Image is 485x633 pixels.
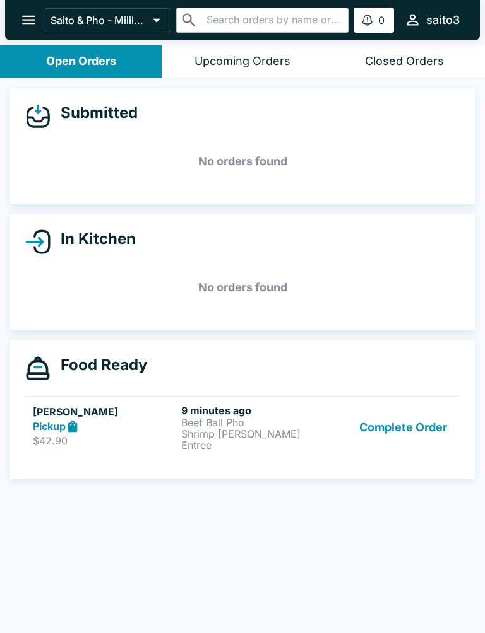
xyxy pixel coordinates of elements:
p: Beef Ball Pho [181,417,325,428]
div: Closed Orders [365,54,444,69]
h4: Submitted [51,103,138,122]
h5: [PERSON_NAME] [33,404,176,419]
h4: Food Ready [51,356,147,375]
div: Open Orders [46,54,116,69]
p: $42.90 [33,434,176,447]
button: Saito & Pho - Mililani [45,8,171,32]
p: Shrimp [PERSON_NAME] Entree [181,428,325,451]
h5: No orders found [25,265,460,310]
div: Upcoming Orders [195,54,290,69]
button: open drawer [13,4,45,36]
strong: Pickup [33,420,66,433]
h6: 9 minutes ago [181,404,325,417]
button: Complete Order [354,404,452,451]
button: saito3 [399,6,465,33]
input: Search orders by name or phone number [203,11,343,29]
h5: No orders found [25,139,460,184]
p: Saito & Pho - Mililani [51,14,148,26]
h4: In Kitchen [51,229,136,248]
a: [PERSON_NAME]Pickup$42.909 minutes agoBeef Ball PhoShrimp [PERSON_NAME] EntreeComplete Order [25,396,460,458]
p: 0 [378,14,385,26]
div: saito3 [426,13,460,28]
